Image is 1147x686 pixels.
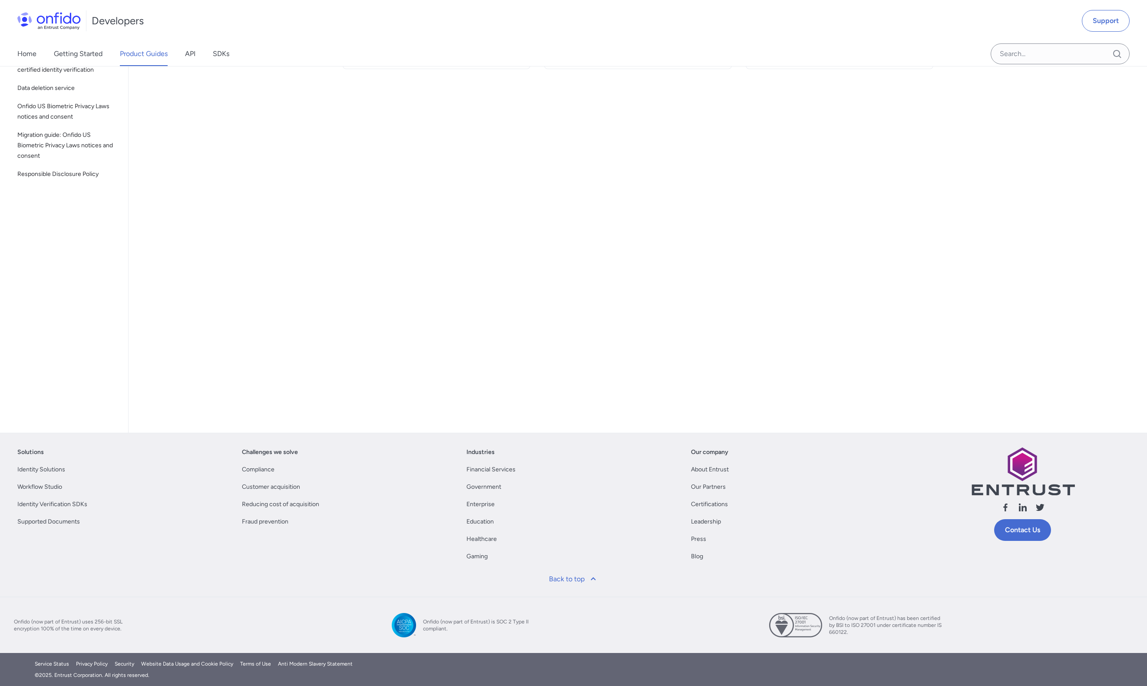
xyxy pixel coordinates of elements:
[1018,502,1028,513] svg: Follow us linkedin
[242,517,288,527] a: Fraud prevention
[691,517,721,527] a: Leadership
[17,517,80,527] a: Supported Documents
[466,534,497,544] a: Healthcare
[17,83,118,93] span: Data deletion service
[14,618,127,632] span: Onfido (now part of Entrust) uses 256-bit SSL encryption 100% of the time on every device.
[829,615,942,636] span: Onfido (now part of Entrust) has been certified by BSI to ISO 27001 under certificate number IS 6...
[466,464,516,475] a: Financial Services
[466,551,488,562] a: Gaming
[76,660,108,668] a: Privacy Policy
[544,569,604,590] a: Back to top
[466,499,495,510] a: Enterprise
[17,169,118,179] span: Responsible Disclosure Policy
[14,166,121,183] a: Responsible Disclosure Policy
[466,447,495,457] a: Industries
[991,43,1130,64] input: Onfido search input field
[242,447,298,457] a: Challenges we solve
[392,613,416,637] img: SOC 2 Type II compliant
[691,551,703,562] a: Blog
[691,499,728,510] a: Certifications
[242,499,319,510] a: Reducing cost of acquisition
[17,464,65,475] a: Identity Solutions
[278,660,353,668] a: Anti Modern Slavery Statement
[14,98,121,126] a: Onfido US Biometric Privacy Laws notices and consent
[54,42,102,66] a: Getting Started
[1082,10,1130,32] a: Support
[17,12,81,30] img: Onfido Logo
[17,42,36,66] a: Home
[240,660,271,668] a: Terms of Use
[120,42,168,66] a: Product Guides
[466,482,501,492] a: Government
[17,499,87,510] a: Identity Verification SDKs
[141,660,233,668] a: Website Data Usage and Cookie Policy
[691,482,726,492] a: Our Partners
[769,613,822,637] img: ISO 27001 certified
[994,519,1051,541] a: Contact Us
[115,660,134,668] a: Security
[1018,502,1028,516] a: Follow us linkedin
[242,482,300,492] a: Customer acquisition
[35,660,69,668] a: Service Status
[35,671,1112,679] div: © 2025 . Entrust Corporation. All rights reserved.
[213,42,229,66] a: SDKs
[14,80,121,97] a: Data deletion service
[423,618,536,632] span: Onfido (now part of Entrust) is SOC 2 Type II compliant.
[1035,502,1045,516] a: Follow us X (Twitter)
[17,482,62,492] a: Workflow Studio
[1000,502,1011,516] a: Follow us facebook
[14,126,121,165] a: Migration guide: Onfido US Biometric Privacy Laws notices and consent
[92,14,144,28] h1: Developers
[242,464,274,475] a: Compliance
[691,447,728,457] a: Our company
[185,42,195,66] a: API
[1000,502,1011,513] svg: Follow us facebook
[17,447,44,457] a: Solutions
[466,517,494,527] a: Education
[17,101,118,122] span: Onfido US Biometric Privacy Laws notices and consent
[17,130,118,161] span: Migration guide: Onfido US Biometric Privacy Laws notices and consent
[971,447,1075,495] img: Entrust logo
[1035,502,1045,513] svg: Follow us X (Twitter)
[691,464,729,475] a: About Entrust
[691,534,706,544] a: Press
